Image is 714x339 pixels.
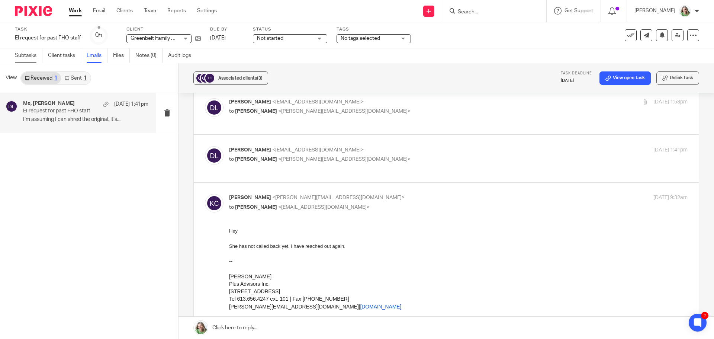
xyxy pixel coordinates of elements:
span: [PERSON_NAME] [235,205,277,210]
a: Reports [167,7,186,15]
p: [DATE] [561,78,592,84]
div: 1 [84,76,87,81]
a: Files [113,48,130,63]
h4: Me, [PERSON_NAME] [23,100,75,107]
a: Work [69,7,82,15]
span: <[PERSON_NAME][EMAIL_ADDRESS][DOMAIN_NAME]> [272,195,405,200]
a: [DOMAIN_NAME] [131,76,172,82]
div: 1 [54,76,57,81]
img: svg%3E [205,98,223,117]
span: View [6,74,17,82]
span: to [229,109,234,114]
p: [DATE] 1:41pm [114,100,148,108]
span: No tags selected [341,36,380,41]
div: 2 [701,312,708,319]
label: Due by [210,26,244,32]
img: svg%3E [195,73,206,84]
span: Greenbelt Family Heath Organization [131,36,216,41]
a: Emails [87,48,107,63]
p: I’m assuming I can shred the original, it’s... [23,116,148,123]
img: Pixie [15,6,52,16]
img: svg%3E [200,73,211,84]
a: Client tasks [48,48,81,63]
span: Get Support [565,8,593,13]
a: Clients [116,7,133,15]
a: View open task [599,71,651,85]
span: (3) [257,76,263,80]
span: [PERSON_NAME] [235,109,277,114]
span: [PERSON_NAME] [229,195,271,200]
p: [PERSON_NAME] [634,7,675,15]
span: <[EMAIL_ADDRESS][DOMAIN_NAME]> [272,147,364,153]
img: svg%3E [205,194,223,212]
label: Client [126,26,201,32]
div: +1 [205,74,214,83]
p: [DATE] 1:53pm [653,98,688,106]
label: Status [253,26,327,32]
span: <[EMAIL_ADDRESS][DOMAIN_NAME]> [272,99,364,105]
a: Settings [197,7,217,15]
img: KC%20Photo.jpg [679,5,691,17]
div: EI request for past FHO staff [15,34,81,42]
button: Unlink task [656,71,699,85]
a: Audit logs [168,48,197,63]
span: to [229,205,234,210]
p: EI request for past FHO staff [23,108,123,114]
input: Search [457,9,524,16]
span: <[PERSON_NAME][EMAIL_ADDRESS][DOMAIN_NAME]> [278,109,411,114]
div: 0 [95,31,103,39]
a: Notes (0) [135,48,163,63]
span: to [229,157,234,162]
label: Tags [337,26,411,32]
small: /1 [99,33,103,38]
span: Not started [257,36,283,41]
p: [DATE] 9:32am [653,194,688,202]
span: Task deadline [561,71,592,75]
span: [PERSON_NAME] [229,147,271,153]
img: svg%3E [205,146,223,165]
a: Subtasks [15,48,42,63]
label: Task [15,26,81,32]
p: [DATE] 1:41pm [653,146,688,154]
a: Received1 [21,72,61,84]
span: <[EMAIL_ADDRESS][DOMAIN_NAME]> [278,205,370,210]
button: +1 Associated clients(3) [193,71,268,85]
span: [DATE] [210,35,226,41]
span: <[PERSON_NAME][EMAIL_ADDRESS][DOMAIN_NAME]> [278,157,411,162]
a: Team [144,7,156,15]
a: Email [93,7,105,15]
span: [PERSON_NAME] [235,157,277,162]
img: svg%3E [6,100,17,112]
a: Sent1 [61,72,90,84]
span: [PERSON_NAME] [229,99,271,105]
span: Associated clients [218,76,263,80]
